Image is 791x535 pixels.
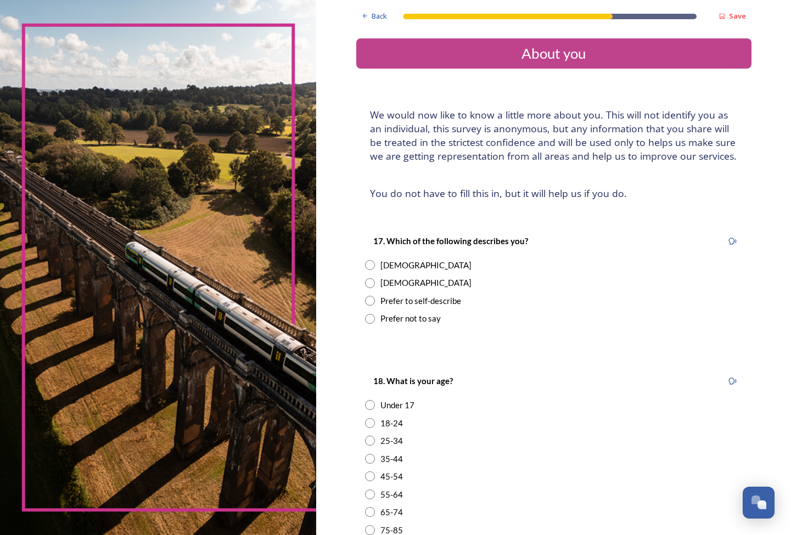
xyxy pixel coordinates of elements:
h4: We would now like to know a little more about you. This will not identify you as an individual, t... [370,108,738,163]
div: Under 17 [380,399,414,412]
strong: Save [729,11,746,21]
div: 18-24 [380,417,403,430]
div: Prefer to self-describe [380,295,461,307]
div: 35-44 [380,453,403,465]
div: 45-54 [380,470,403,483]
button: Open Chat [743,487,775,519]
strong: 17. Which of the following describes you? [373,236,528,246]
span: Back [372,11,387,21]
div: 55-64 [380,488,403,501]
div: About you [361,43,747,64]
div: 25-34 [380,435,403,447]
strong: 18. What is your age? [373,376,453,386]
div: Prefer not to say [380,312,441,325]
div: 65-74 [380,506,403,519]
div: [DEMOGRAPHIC_DATA] [380,277,472,289]
h4: You do not have to fill this in, but it will help us if you do. [370,187,738,200]
div: [DEMOGRAPHIC_DATA] [380,259,472,272]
